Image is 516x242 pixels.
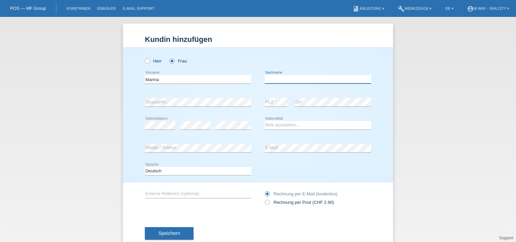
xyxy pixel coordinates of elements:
a: E-Mail Support [120,6,158,10]
label: Rechnung per E-Mail (kostenlos) [265,191,337,196]
label: Rechnung per Post (CHF 2.90) [265,200,334,205]
a: DE ▾ [442,6,457,10]
h1: Kundin hinzufügen [145,35,371,44]
i: book [353,5,359,12]
span: Speichern [158,231,180,236]
input: Rechnung per Post (CHF 2.90) [265,200,269,208]
label: Frau [170,58,187,64]
a: account_circlem-way - Sihlcity ▾ [464,6,513,10]
input: Frau [170,58,174,63]
a: Support [499,236,513,240]
a: Kund*innen [63,6,94,10]
i: account_circle [467,5,474,12]
button: Speichern [145,227,193,240]
input: Rechnung per E-Mail (kostenlos) [265,191,269,200]
i: build [398,5,405,12]
label: Herr [145,58,162,64]
input: Herr [145,58,149,63]
a: POS — MF Group [10,6,46,11]
a: buildWerkzeuge ▾ [394,6,435,10]
a: bookAnleitung ▾ [349,6,387,10]
a: Einkäufe [94,6,119,10]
